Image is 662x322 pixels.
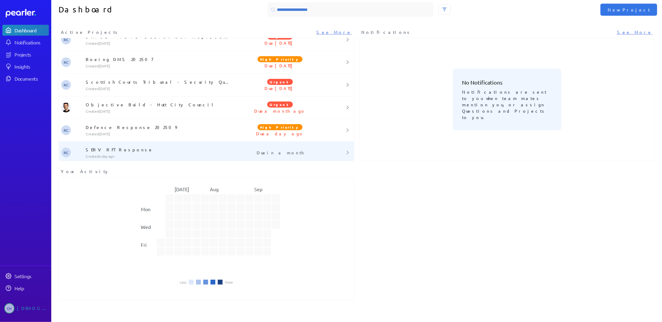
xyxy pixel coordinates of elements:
p: Due [DATE] [231,40,329,46]
text: Wed [141,224,151,230]
text: Sep [254,186,262,192]
p: Due in a month [231,150,329,156]
span: High Priority [258,124,302,130]
span: Active Projects [61,29,119,35]
a: Dashboard [2,25,49,36]
a: Help [2,283,49,294]
a: Documents [2,73,49,84]
img: James Layton [61,103,71,112]
h3: No Notifications [462,78,552,86]
text: Mon [141,206,150,212]
span: Robert Craig [61,57,71,67]
p: Created [DATE] [86,109,231,114]
a: Dashboard [6,9,49,18]
text: [DATE] [175,186,189,192]
div: Insights [14,63,48,69]
a: Projects [2,49,49,60]
div: Notifications [14,39,48,45]
span: Urgent [267,79,293,85]
div: Help [14,285,48,291]
p: Due [DATE] [231,85,329,91]
button: New Project [600,4,657,16]
p: SERV RFT Response [86,147,231,153]
span: Urgent [267,101,293,108]
p: Due a month ago [231,108,329,114]
span: Your Activity [61,168,109,175]
span: New Project [608,7,650,13]
p: Due [DATE] [231,63,329,69]
span: Notifications [362,29,412,35]
p: Created [DATE] [86,63,231,68]
p: Created a day ago [86,154,231,159]
span: Robert Craig [61,35,71,44]
h1: Dashboard [59,2,204,17]
li: Less [180,280,186,284]
p: Defence Response 202509 [86,124,231,130]
span: Christian Haarbosch [4,303,14,314]
a: CH[DEMOGRAPHIC_DATA][PERSON_NAME] [2,301,49,316]
a: Settings [2,271,49,282]
p: Objective Build - Hutt City Council [86,101,231,108]
span: Robert Craig [61,80,71,90]
div: [DEMOGRAPHIC_DATA][PERSON_NAME] [17,303,47,314]
div: Settings [14,273,48,279]
a: See More [617,29,652,35]
div: Documents [14,76,48,82]
p: Boeing DMS 202507 [86,56,231,62]
p: Scottish Courts Tribunal - Security Questions [86,79,231,85]
span: High Priority [258,56,302,62]
div: Dashboard [14,27,48,33]
p: Created [DATE] [86,131,231,136]
a: Insights [2,61,49,72]
li: More [225,280,233,284]
p: Notifications are sent to you when team mates mention you, or assign Questions and Projects to you. [462,86,552,121]
p: Created [DATE] [86,41,231,46]
a: See More [317,29,352,35]
div: Projects [14,51,48,57]
p: Created [DATE] [86,86,231,91]
p: Due a day ago [231,130,329,137]
a: Notifications [2,37,49,48]
span: Robert Craig [61,125,71,135]
text: Aug [210,186,219,192]
text: Fri [141,242,147,248]
span: Robert Craig [61,148,71,157]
